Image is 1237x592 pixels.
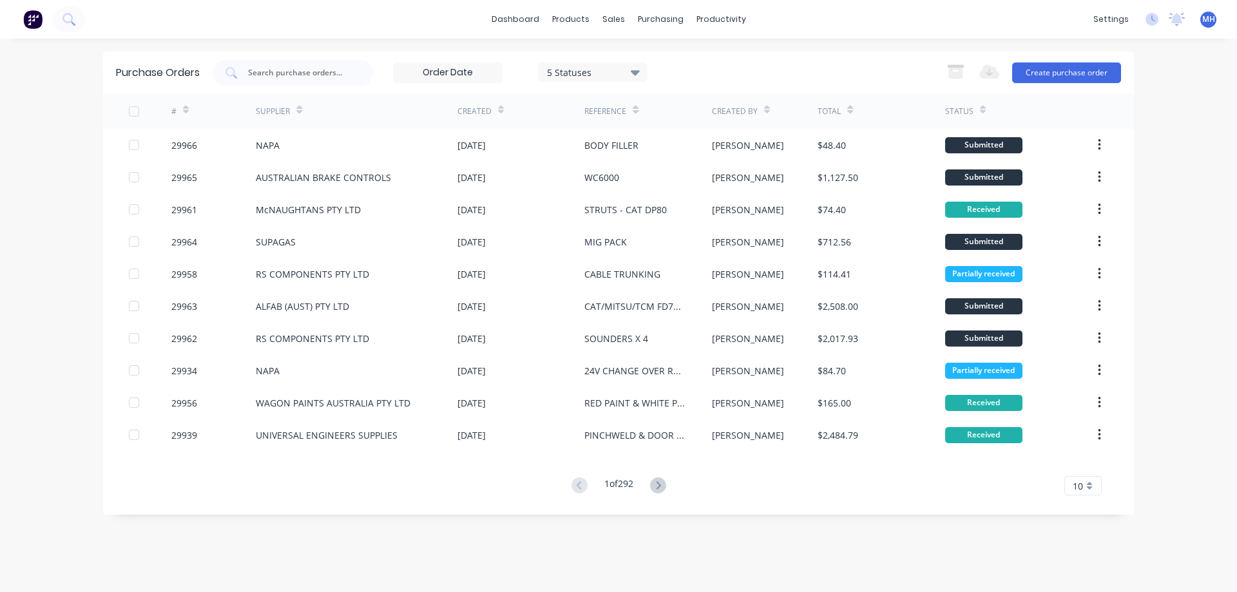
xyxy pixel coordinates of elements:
[584,171,619,184] div: WC6000
[818,267,851,281] div: $114.41
[1087,10,1135,29] div: settings
[945,234,1022,250] div: Submitted
[945,363,1022,379] div: Partially received
[394,63,502,82] input: Order Date
[1073,479,1083,493] span: 10
[945,169,1022,186] div: Submitted
[171,235,197,249] div: 29964
[171,171,197,184] div: 29965
[171,203,197,216] div: 29961
[712,171,784,184] div: [PERSON_NAME]
[712,428,784,442] div: [PERSON_NAME]
[945,330,1022,347] div: Submitted
[171,300,197,313] div: 29963
[584,300,686,313] div: CAT/MITSU/TCM FD70-80 WINDOWS
[945,395,1022,411] div: Received
[116,65,200,81] div: Purchase Orders
[712,364,784,377] div: [PERSON_NAME]
[818,106,841,117] div: Total
[945,427,1022,443] div: Received
[485,10,546,29] a: dashboard
[171,428,197,442] div: 29939
[256,396,410,410] div: WAGON PAINTS AUSTRALIA PTY LTD
[584,332,648,345] div: SOUNDERS X 4
[23,10,43,29] img: Factory
[818,203,846,216] div: $74.40
[945,137,1022,153] div: Submitted
[712,138,784,152] div: [PERSON_NAME]
[457,106,492,117] div: Created
[712,203,784,216] div: [PERSON_NAME]
[171,332,197,345] div: 29962
[546,10,596,29] div: products
[256,138,280,152] div: NAPA
[256,171,391,184] div: AUSTRALIAN BRAKE CONTROLS
[712,396,784,410] div: [PERSON_NAME]
[256,267,369,281] div: RS COMPONENTS PTY LTD
[547,65,639,79] div: 5 Statuses
[457,235,486,249] div: [DATE]
[584,428,686,442] div: PINCHWELD & DOOR HANDLES
[1012,62,1121,83] button: Create purchase order
[712,300,784,313] div: [PERSON_NAME]
[584,235,627,249] div: MIG PACK
[818,235,851,249] div: $712.56
[945,106,973,117] div: Status
[171,138,197,152] div: 29966
[171,267,197,281] div: 29958
[945,266,1022,282] div: Partially received
[171,364,197,377] div: 29934
[256,428,398,442] div: UNIVERSAL ENGINEERS SUPPLIES
[256,332,369,345] div: RS COMPONENTS PTY LTD
[457,267,486,281] div: [DATE]
[712,332,784,345] div: [PERSON_NAME]
[584,267,660,281] div: CABLE TRUNKING
[818,300,858,313] div: $2,508.00
[818,138,846,152] div: $48.40
[818,332,858,345] div: $2,017.93
[584,396,686,410] div: RED PAINT & WHITE PRIMER SPRAY CANS
[945,298,1022,314] div: Submitted
[171,396,197,410] div: 29956
[256,300,349,313] div: ALFAB (AUST) PTY LTD
[584,364,686,377] div: 24V CHANGE OVER RELAYS
[256,106,290,117] div: Supplier
[712,106,758,117] div: Created By
[584,138,638,152] div: BODY FILLER
[457,364,486,377] div: [DATE]
[457,428,486,442] div: [DATE]
[818,364,846,377] div: $84.70
[945,202,1022,218] div: Received
[596,10,631,29] div: sales
[631,10,690,29] div: purchasing
[457,396,486,410] div: [DATE]
[256,364,280,377] div: NAPA
[604,477,633,495] div: 1 of 292
[818,428,858,442] div: $2,484.79
[584,203,667,216] div: STRUTS - CAT DP80
[457,203,486,216] div: [DATE]
[584,106,626,117] div: Reference
[818,396,851,410] div: $165.00
[171,106,177,117] div: #
[457,138,486,152] div: [DATE]
[256,235,296,249] div: SUPAGAS
[457,332,486,345] div: [DATE]
[818,171,858,184] div: $1,127.50
[712,267,784,281] div: [PERSON_NAME]
[712,235,784,249] div: [PERSON_NAME]
[1202,14,1215,25] span: MH
[247,66,354,79] input: Search purchase orders...
[457,171,486,184] div: [DATE]
[256,203,361,216] div: McNAUGHTANS PTY LTD
[690,10,753,29] div: productivity
[457,300,486,313] div: [DATE]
